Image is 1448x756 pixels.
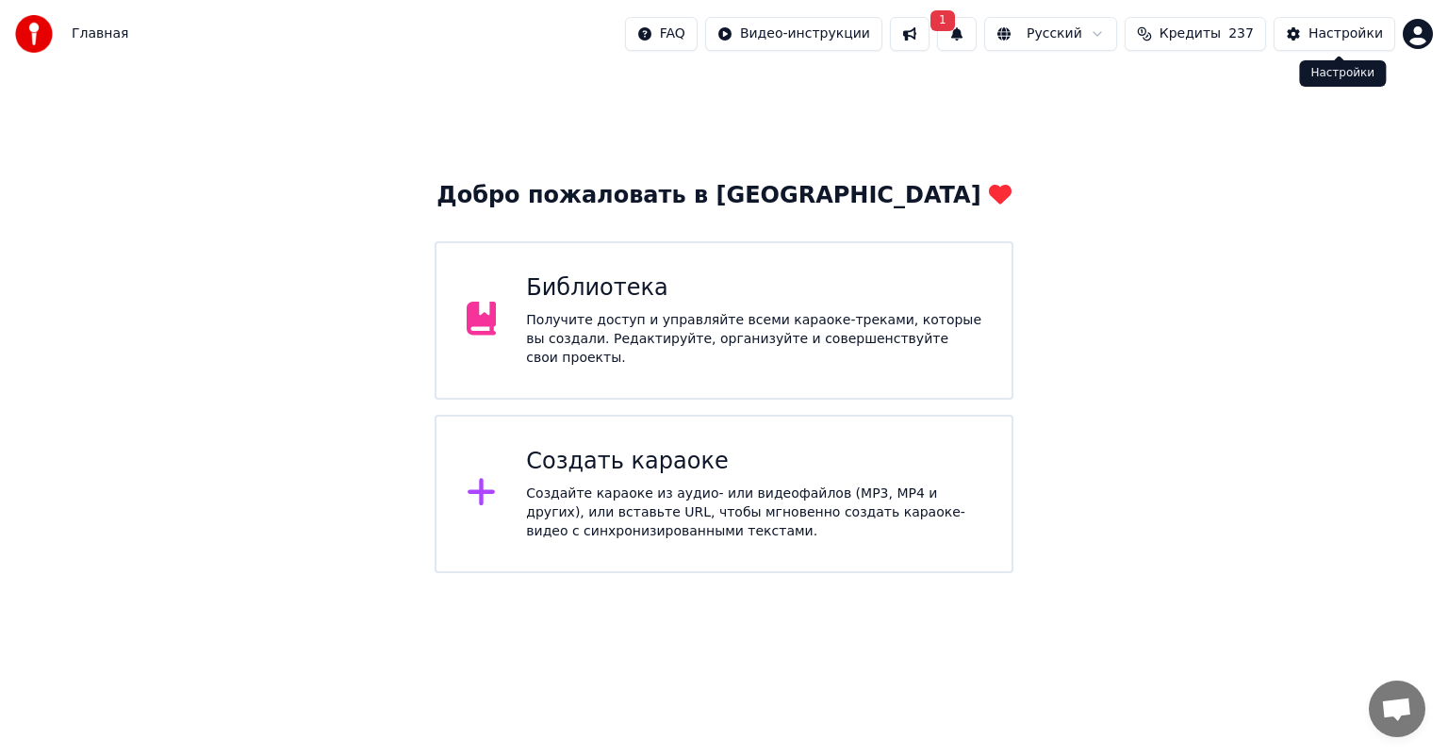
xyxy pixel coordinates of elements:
div: Получите доступ и управляйте всеми караоке-треками, которые вы создали. Редактируйте, организуйте... [526,311,981,368]
span: Кредиты [1160,25,1221,43]
nav: breadcrumb [72,25,128,43]
div: Настройки [1308,25,1383,43]
img: youka [15,15,53,53]
div: Добро пожаловать в [GEOGRAPHIC_DATA] [436,181,1011,211]
span: 1 [930,10,955,31]
button: FAQ [625,17,698,51]
button: Кредиты237 [1125,17,1266,51]
button: 1 [937,17,977,51]
div: Настройки [1299,60,1386,87]
div: Открытый чат [1369,681,1425,737]
span: 237 [1228,25,1254,43]
button: Видео-инструкции [705,17,882,51]
div: Создайте караоке из аудио- или видеофайлов (MP3, MP4 и других), или вставьте URL, чтобы мгновенно... [526,485,981,541]
span: Главная [72,25,128,43]
div: Библиотека [526,273,981,304]
div: Создать караоке [526,447,981,477]
button: Настройки [1274,17,1395,51]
